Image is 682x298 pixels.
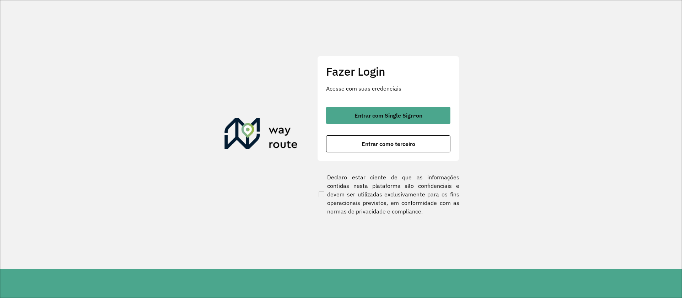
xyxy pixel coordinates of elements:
h2: Fazer Login [326,65,450,78]
span: Entrar com Single Sign-on [354,113,422,118]
span: Entrar como terceiro [362,141,415,147]
p: Acesse com suas credenciais [326,84,450,93]
label: Declaro estar ciente de que as informações contidas nesta plataforma são confidenciais e devem se... [317,173,459,216]
button: button [326,135,450,152]
button: button [326,107,450,124]
img: Roteirizador AmbevTech [224,118,298,152]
